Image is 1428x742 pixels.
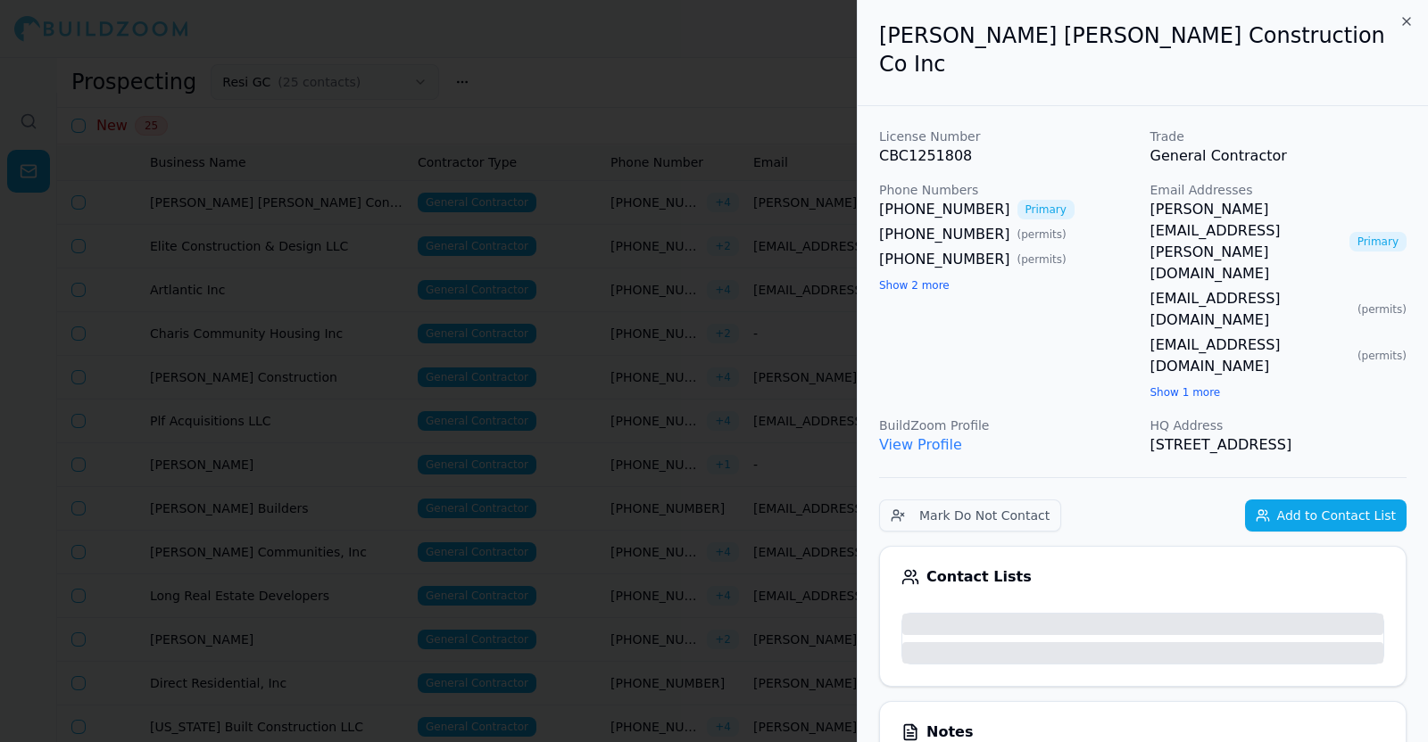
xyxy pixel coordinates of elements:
[1349,232,1407,251] span: Primary
[1150,288,1350,331] a: [EMAIL_ADDRESS][DOMAIN_NAME]
[1017,227,1067,242] span: ( permits )
[1357,349,1407,363] span: ( permits )
[1017,200,1075,219] span: Primary
[1150,199,1342,284] a: [PERSON_NAME][EMAIL_ADDRESS][PERSON_NAME][DOMAIN_NAME]
[879,145,1136,167] p: CBC1251808
[1150,416,1407,434] p: HQ Address
[879,278,950,293] button: Show 2 more
[879,436,962,453] a: View Profile
[1150,434,1407,456] p: [STREET_ADDRESS]
[1357,302,1407,317] span: ( permits )
[879,499,1061,532] button: Mark Do Not Contact
[879,224,1010,245] a: [PHONE_NUMBER]
[1150,385,1221,400] button: Show 1 more
[879,416,1136,434] p: BuildZoom Profile
[1150,145,1407,167] p: General Contractor
[1017,252,1067,267] span: ( permits )
[879,181,1136,199] p: Phone Numbers
[1245,499,1407,532] button: Add to Contact List
[879,128,1136,145] p: License Number
[879,249,1010,270] a: [PHONE_NUMBER]
[901,568,1384,586] div: Contact Lists
[901,723,1384,741] div: Notes
[879,21,1407,78] h2: [PERSON_NAME] [PERSON_NAME] Construction Co Inc
[879,199,1010,220] a: [PHONE_NUMBER]
[1150,128,1407,145] p: Trade
[1150,334,1350,377] a: [EMAIL_ADDRESS][DOMAIN_NAME]
[1150,181,1407,199] p: Email Addresses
